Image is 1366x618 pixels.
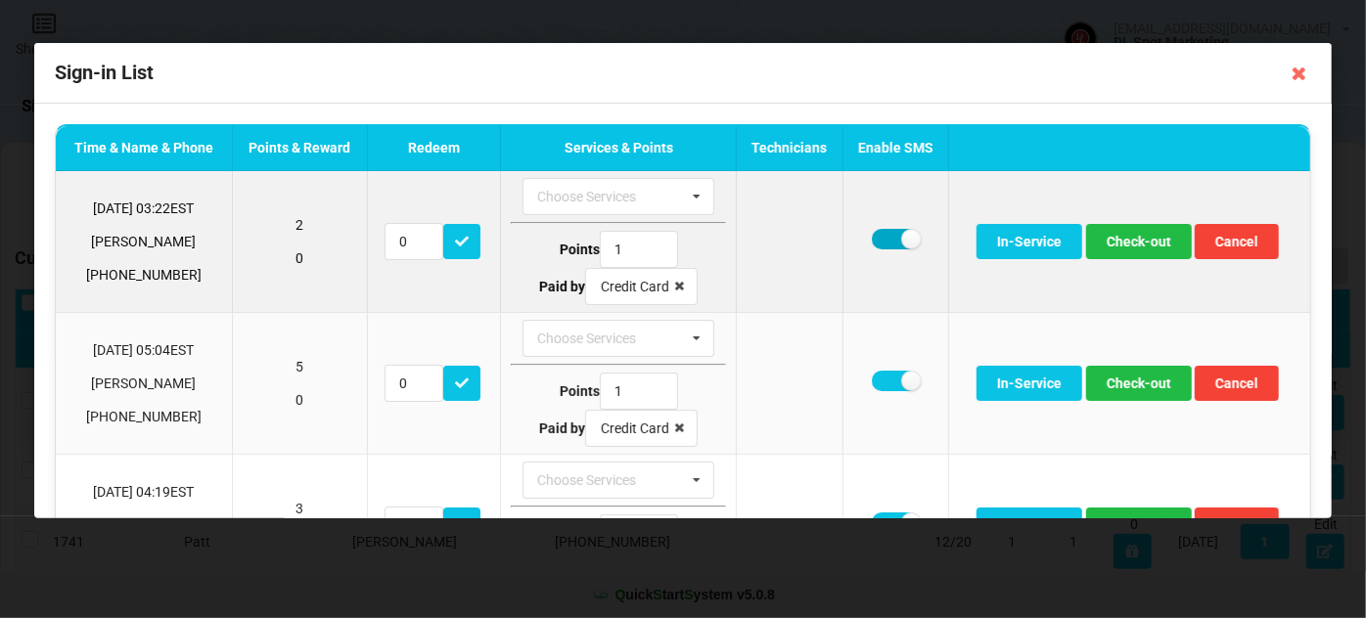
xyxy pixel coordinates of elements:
button: Check-out [1086,508,1192,543]
p: [PERSON_NAME] [66,374,222,393]
button: In-Service [977,224,1082,259]
button: Check-out [1086,366,1192,401]
button: In-Service [977,366,1082,401]
p: [PHONE_NUMBER] [66,407,222,426]
div: Choose Services [532,328,664,350]
th: Enable SMS [842,126,947,172]
p: [DATE] 03:22 EST [66,199,222,218]
p: [DATE] 04:19 EST [66,482,222,502]
b: Paid by [539,279,585,294]
p: 0 [242,390,357,410]
div: Credit Card [601,421,669,435]
div: Choose Services [532,469,664,492]
th: Time & Name & Phone [56,126,232,172]
button: Cancel [1195,508,1279,543]
th: Points & Reward [232,126,367,172]
p: 2 [242,215,357,235]
p: 0 [242,248,357,268]
th: Redeem [367,126,500,172]
div: Choose Services [532,186,664,208]
p: 3 [242,499,357,518]
div: Credit Card [601,280,669,293]
input: Redeem [385,507,443,544]
input: Type Points [600,373,678,410]
input: Type Points [600,514,678,552]
p: [DATE] 05:04 EST [66,340,222,360]
th: Services & Points [500,126,736,172]
b: Paid by [539,420,585,436]
button: In-Service [977,508,1082,543]
button: Cancel [1195,366,1279,401]
p: [PERSON_NAME] [66,515,222,535]
input: Type Points [600,231,678,268]
th: Technicians [736,126,842,172]
b: Points [560,242,600,257]
p: [PERSON_NAME] [66,232,222,251]
div: Sign-in List [34,43,1332,104]
b: Points [560,383,600,399]
p: [PHONE_NUMBER] [66,265,222,285]
button: Check-out [1086,224,1192,259]
button: Cancel [1195,224,1279,259]
p: 5 [242,357,357,376]
input: Redeem [385,365,443,402]
input: Redeem [385,223,443,260]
